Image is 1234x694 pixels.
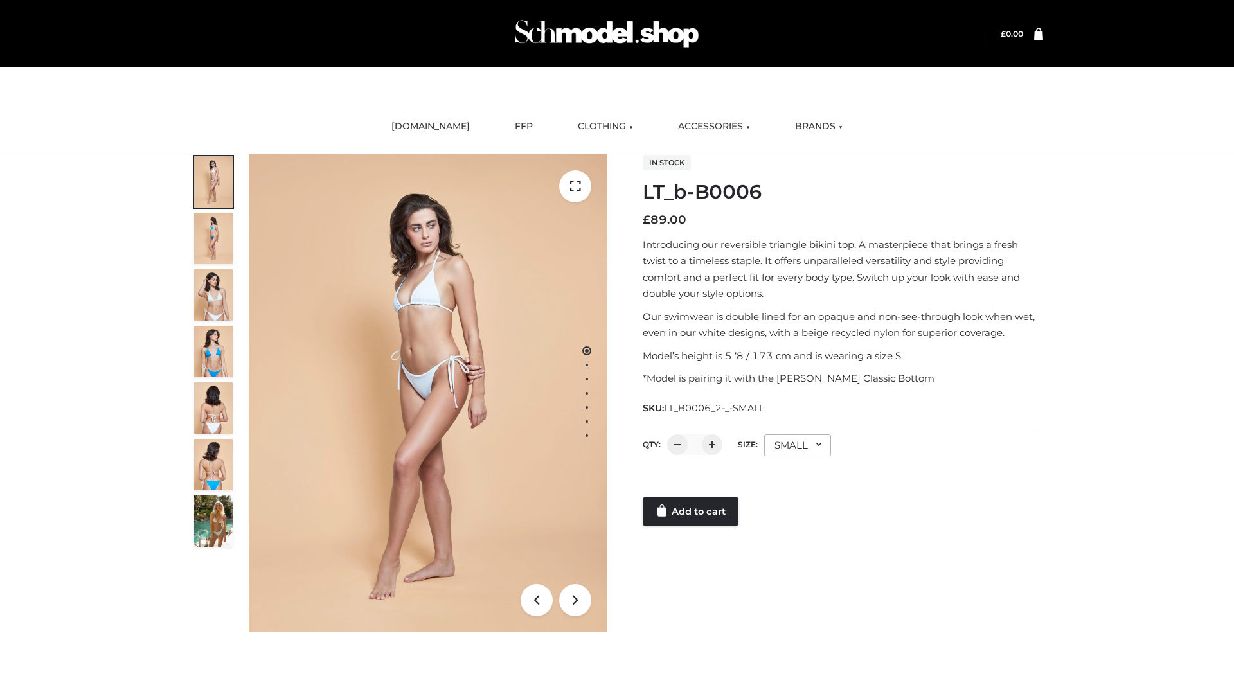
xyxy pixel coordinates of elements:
[194,156,233,208] img: ArielClassicBikiniTop_CloudNine_AzureSky_OW114ECO_1-scaled.jpg
[194,213,233,264] img: ArielClassicBikiniTop_CloudNine_AzureSky_OW114ECO_2-scaled.jpg
[738,440,758,449] label: Size:
[643,308,1043,341] p: Our swimwear is double lined for an opaque and non-see-through look when wet, even in our white d...
[643,213,650,227] span: £
[643,348,1043,364] p: Model’s height is 5 ‘8 / 173 cm and is wearing a size S.
[1001,29,1023,39] a: £0.00
[643,370,1043,387] p: *Model is pairing it with the [PERSON_NAME] Classic Bottom
[194,269,233,321] img: ArielClassicBikiniTop_CloudNine_AzureSky_OW114ECO_3-scaled.jpg
[1001,29,1023,39] bdi: 0.00
[643,497,738,526] a: Add to cart
[194,495,233,547] img: Arieltop_CloudNine_AzureSky2.jpg
[643,400,765,416] span: SKU:
[785,112,852,141] a: BRANDS
[194,382,233,434] img: ArielClassicBikiniTop_CloudNine_AzureSky_OW114ECO_7-scaled.jpg
[382,112,479,141] a: [DOMAIN_NAME]
[643,155,691,170] span: In stock
[668,112,760,141] a: ACCESSORIES
[643,181,1043,204] h1: LT_b-B0006
[643,213,686,227] bdi: 89.00
[643,236,1043,302] p: Introducing our reversible triangle bikini top. A masterpiece that brings a fresh twist to a time...
[764,434,831,456] div: SMALL
[643,440,661,449] label: QTY:
[1001,29,1006,39] span: £
[194,439,233,490] img: ArielClassicBikiniTop_CloudNine_AzureSky_OW114ECO_8-scaled.jpg
[510,8,703,59] img: Schmodel Admin 964
[664,402,764,414] span: LT_B0006_2-_-SMALL
[194,326,233,377] img: ArielClassicBikiniTop_CloudNine_AzureSky_OW114ECO_4-scaled.jpg
[568,112,643,141] a: CLOTHING
[505,112,542,141] a: FFP
[249,154,607,632] img: ArielClassicBikiniTop_CloudNine_AzureSky_OW114ECO_1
